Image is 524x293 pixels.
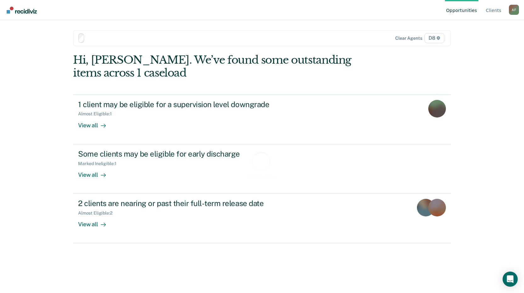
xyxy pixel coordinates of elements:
span: D8 [424,33,444,43]
div: Loading data... [247,174,277,179]
div: Clear agents [395,36,422,41]
img: Recidiviz [7,7,37,14]
button: Profile dropdown button [509,5,519,15]
div: A F [509,5,519,15]
div: Open Intercom Messenger [503,272,518,287]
